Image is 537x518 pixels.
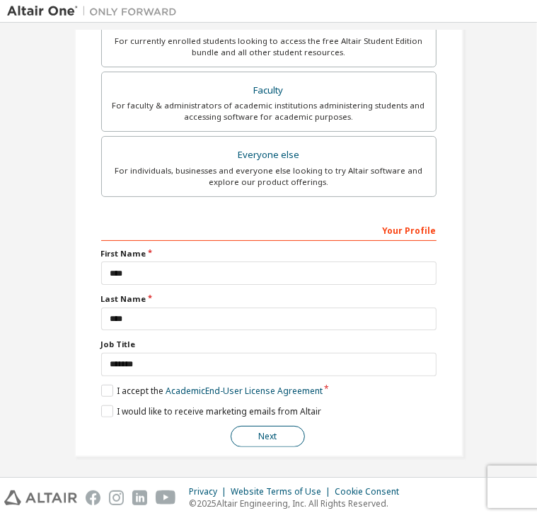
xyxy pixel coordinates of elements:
label: First Name [101,248,437,259]
div: Faculty [110,81,427,101]
img: youtube.svg [156,490,176,505]
div: Privacy [189,486,231,497]
label: Last Name [101,293,437,305]
img: instagram.svg [109,490,124,505]
label: I would like to receive marketing emails from Altair [101,405,321,417]
div: Your Profile [101,218,437,241]
label: I accept the [101,385,323,397]
div: Cookie Consent [335,486,408,497]
div: For currently enrolled students looking to access the free Altair Student Edition bundle and all ... [110,35,427,58]
img: altair_logo.svg [4,490,77,505]
a: Academic End-User License Agreement [166,385,323,397]
button: Next [231,426,305,447]
div: For individuals, businesses and everyone else looking to try Altair software and explore our prod... [110,165,427,188]
img: Altair One [7,4,184,18]
label: Job Title [101,339,437,350]
div: Website Terms of Use [231,486,335,497]
div: Everyone else [110,145,427,165]
img: linkedin.svg [132,490,147,505]
p: © 2025 Altair Engineering, Inc. All Rights Reserved. [189,497,408,509]
img: facebook.svg [86,490,100,505]
div: For faculty & administrators of academic institutions administering students and accessing softwa... [110,100,427,123]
